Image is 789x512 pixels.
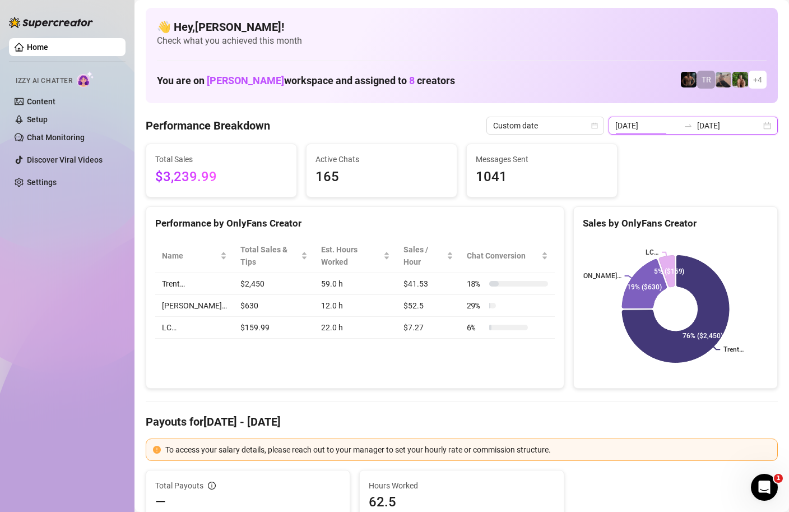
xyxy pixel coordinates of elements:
th: Sales / Hour [397,239,460,273]
span: 6 % [467,321,485,334]
div: To access your salary details, please reach out to your manager to set your hourly rate or commis... [165,444,771,456]
h4: Performance Breakdown [146,118,270,133]
span: Name [162,250,218,262]
th: Total Sales & Tips [234,239,314,273]
img: LC [716,72,731,87]
span: Hours Worked [369,479,554,492]
span: 1 [774,474,783,483]
img: logo-BBDzfeDw.svg [9,17,93,28]
td: $630 [234,295,314,317]
th: Name [155,239,234,273]
span: [PERSON_NAME] [207,75,284,86]
span: 165 [315,167,448,188]
span: 29 % [467,299,485,312]
th: Chat Conversion [460,239,555,273]
span: Sales / Hour [403,243,444,268]
input: End date [697,119,761,132]
a: Home [27,43,48,52]
td: $52.5 [397,295,460,317]
span: $3,239.99 [155,167,287,188]
span: to [684,121,693,130]
td: Trent… [155,273,234,295]
text: LC… [646,248,658,256]
input: Start date [615,119,679,132]
span: swap-right [684,121,693,130]
span: 8 [409,75,415,86]
span: Chat Conversion [467,250,539,262]
span: Custom date [493,117,597,134]
span: Total Payouts [155,479,203,492]
span: exclamation-circle [153,446,161,454]
a: Content [27,97,55,106]
iframe: Intercom live chat [751,474,778,501]
div: Est. Hours Worked [321,243,381,268]
span: Total Sales & Tips [240,243,299,268]
span: — [155,493,166,511]
span: 18 % [467,278,485,290]
span: Total Sales [155,153,287,165]
td: $159.99 [234,317,314,339]
td: LC… [155,317,234,339]
img: Trent [681,72,697,87]
span: 62.5 [369,493,554,511]
td: 12.0 h [314,295,397,317]
td: 22.0 h [314,317,397,339]
img: Nathaniel [732,72,748,87]
h4: 👋 Hey, [PERSON_NAME] ! [157,19,767,35]
span: Check what you achieved this month [157,35,767,47]
td: $41.53 [397,273,460,295]
img: AI Chatter [77,71,94,87]
text: Trent… [723,346,744,354]
span: + 4 [753,73,762,86]
td: [PERSON_NAME]… [155,295,234,317]
span: Izzy AI Chatter [16,76,72,86]
h4: Payouts for [DATE] - [DATE] [146,414,778,430]
div: Sales by OnlyFans Creator [583,216,768,231]
span: Messages Sent [476,153,608,165]
td: $2,450 [234,273,314,295]
span: TR [702,73,711,86]
td: 59.0 h [314,273,397,295]
a: Discover Viral Videos [27,155,103,164]
a: Setup [27,115,48,124]
text: [PERSON_NAME]… [565,272,621,280]
a: Settings [27,178,57,187]
h1: You are on workspace and assigned to creators [157,75,455,87]
a: Chat Monitoring [27,133,85,142]
td: $7.27 [397,317,460,339]
div: Performance by OnlyFans Creator [155,216,555,231]
span: calendar [591,122,598,129]
span: info-circle [208,482,216,490]
span: Active Chats [315,153,448,165]
span: 1041 [476,167,608,188]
